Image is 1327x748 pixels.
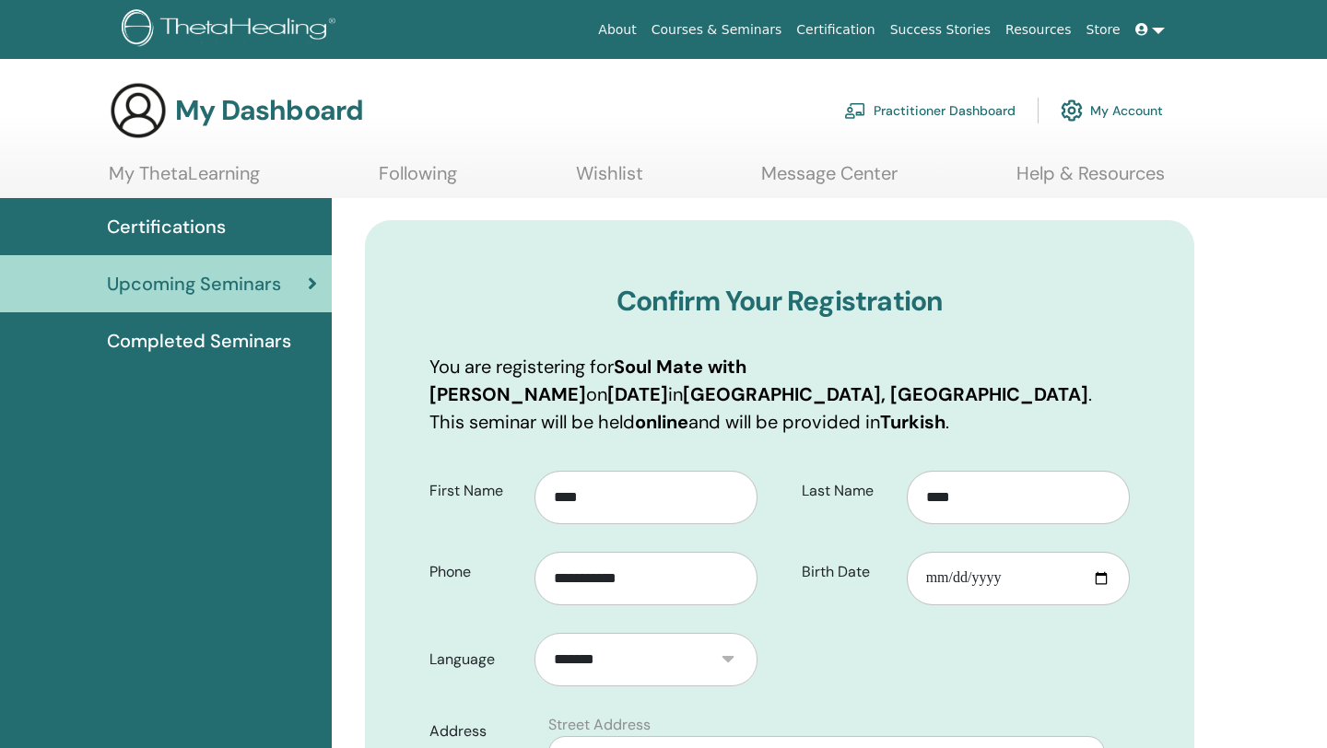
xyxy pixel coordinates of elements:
label: Phone [416,555,534,590]
label: Birth Date [788,555,907,590]
b: online [635,410,688,434]
a: Resources [998,13,1079,47]
span: Completed Seminars [107,327,291,355]
a: Wishlist [576,162,643,198]
img: logo.png [122,9,342,51]
span: Certifications [107,213,226,240]
a: My Account [1061,90,1163,131]
a: Practitioner Dashboard [844,90,1016,131]
label: Language [416,642,534,677]
a: Certification [789,13,882,47]
label: Street Address [548,714,651,736]
a: About [591,13,643,47]
a: Following [379,162,457,198]
b: [GEOGRAPHIC_DATA], [GEOGRAPHIC_DATA] [683,382,1088,406]
label: First Name [416,473,534,508]
img: chalkboard-teacher.svg [844,102,866,119]
img: cog.svg [1061,95,1083,126]
a: Success Stories [883,13,998,47]
a: My ThetaLearning [109,162,260,198]
p: You are registering for on in . This seminar will be held and will be provided in . [429,353,1130,436]
b: Turkish [880,410,945,434]
a: Help & Resources [1016,162,1165,198]
h3: My Dashboard [175,94,363,127]
a: Courses & Seminars [644,13,790,47]
img: generic-user-icon.jpg [109,81,168,140]
span: Upcoming Seminars [107,270,281,298]
b: [DATE] [607,382,668,406]
label: Last Name [788,473,907,508]
a: Store [1079,13,1128,47]
h3: Confirm Your Registration [429,285,1130,318]
a: Message Center [761,162,898,198]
